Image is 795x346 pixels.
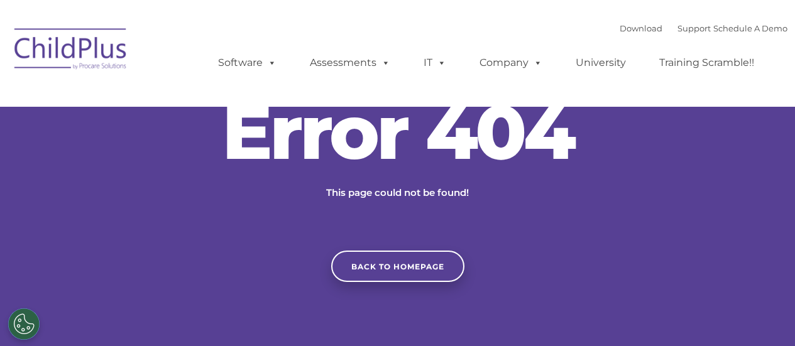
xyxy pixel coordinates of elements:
[8,308,40,340] button: Cookies Settings
[8,19,134,82] img: ChildPlus by Procare Solutions
[209,94,586,170] h2: Error 404
[266,185,530,200] p: This page could not be found!
[411,50,459,75] a: IT
[647,50,767,75] a: Training Scramble!!
[713,23,787,33] a: Schedule A Demo
[331,251,464,282] a: Back to homepage
[206,50,289,75] a: Software
[620,23,662,33] a: Download
[620,23,787,33] font: |
[297,50,403,75] a: Assessments
[677,23,711,33] a: Support
[563,50,639,75] a: University
[467,50,555,75] a: Company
